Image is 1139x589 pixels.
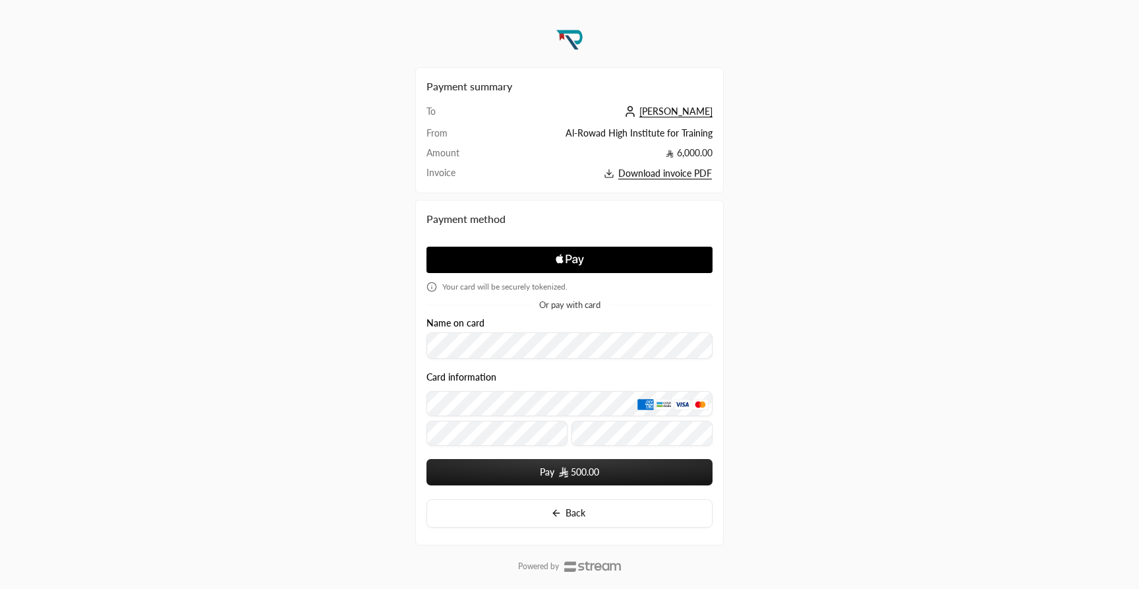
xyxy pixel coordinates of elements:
[426,421,568,446] input: Expiry date
[539,301,600,309] span: Or pay with card
[426,318,713,359] div: Name on card
[426,127,479,146] td: From
[566,507,585,518] span: Back
[426,372,496,383] legend: Card information
[674,399,690,410] img: Visa
[621,106,713,117] a: [PERSON_NAME]
[571,466,599,479] span: 500.00
[426,318,484,328] label: Name on card
[426,372,713,450] div: Card information
[618,168,712,179] span: Download invoice PDF
[692,399,708,410] img: MasterCard
[637,399,653,410] img: AMEX
[639,106,713,117] span: [PERSON_NAME]
[426,146,479,166] td: Amount
[426,105,479,127] td: To
[426,78,713,94] h2: Payment summary
[571,421,713,446] input: CVC
[479,166,713,181] button: Download invoice PDF
[426,459,713,485] button: Pay SAR500.00
[426,211,713,227] div: Payment method
[426,166,479,181] td: Invoice
[442,282,568,292] span: Your card will be securely tokenized.
[656,399,672,410] img: MADA
[426,499,713,528] button: Back
[426,391,713,416] input: Credit Card
[479,146,713,166] td: 6,000.00
[552,21,587,57] img: Company Logo
[518,561,559,572] p: Powered by
[559,467,568,478] img: SAR
[479,127,713,146] td: Al-Rowad High Institute for Training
